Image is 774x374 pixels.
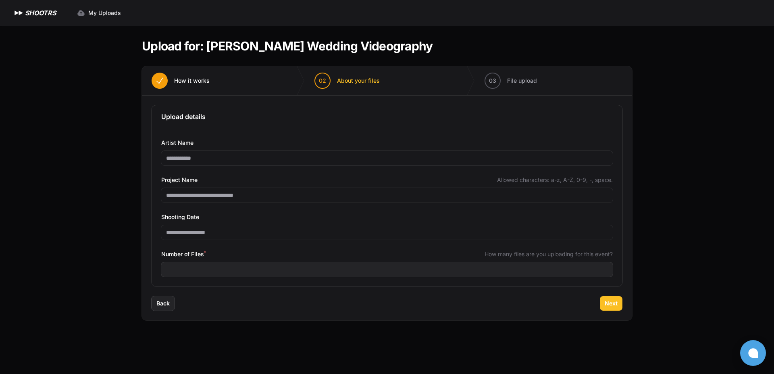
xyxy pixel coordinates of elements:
span: Artist Name [161,138,193,148]
span: Project Name [161,175,198,185]
span: File upload [507,77,537,85]
button: Open chat window [740,340,766,366]
h3: Upload details [161,112,613,121]
span: About your files [337,77,380,85]
h1: Upload for: [PERSON_NAME] Wedding Videography [142,39,433,53]
img: SHOOTRS [13,8,25,18]
button: Next [600,296,622,311]
span: Shooting Date [161,212,199,222]
span: 02 [319,77,326,85]
button: How it works [142,66,219,95]
span: How many files are you uploading for this event? [485,250,613,258]
span: How it works [174,77,210,85]
span: My Uploads [88,9,121,17]
span: 03 [489,77,496,85]
span: Next [605,299,618,307]
button: 02 About your files [305,66,389,95]
a: My Uploads [72,6,126,20]
button: 03 File upload [475,66,547,95]
h1: SHOOTRS [25,8,56,18]
button: Back [152,296,175,311]
span: Allowed characters: a-z, A-Z, 0-9, -, space. [497,176,613,184]
span: Number of Files [161,249,206,259]
span: Back [156,299,170,307]
a: SHOOTRS SHOOTRS [13,8,56,18]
